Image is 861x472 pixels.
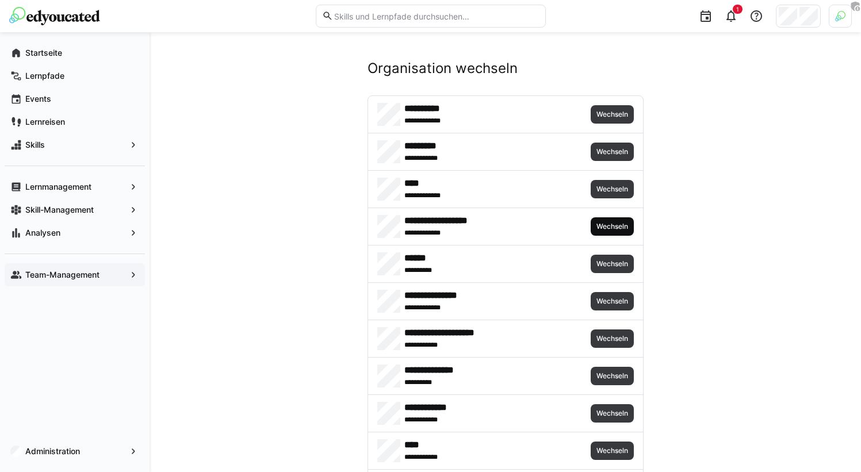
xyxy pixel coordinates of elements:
[591,217,634,236] button: Wechseln
[595,297,629,306] span: Wechseln
[595,222,629,231] span: Wechseln
[591,105,634,124] button: Wechseln
[595,259,629,268] span: Wechseln
[591,442,634,460] button: Wechseln
[595,446,629,455] span: Wechseln
[333,11,539,21] input: Skills und Lernpfade durchsuchen…
[736,6,739,13] span: 1
[591,367,634,385] button: Wechseln
[591,329,634,348] button: Wechseln
[595,409,629,418] span: Wechseln
[591,404,634,423] button: Wechseln
[595,110,629,119] span: Wechseln
[591,180,634,198] button: Wechseln
[591,292,634,310] button: Wechseln
[595,185,629,194] span: Wechseln
[368,60,644,77] h2: Organisation wechseln
[595,334,629,343] span: Wechseln
[591,255,634,273] button: Wechseln
[591,143,634,161] button: Wechseln
[595,147,629,156] span: Wechseln
[595,371,629,381] span: Wechseln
